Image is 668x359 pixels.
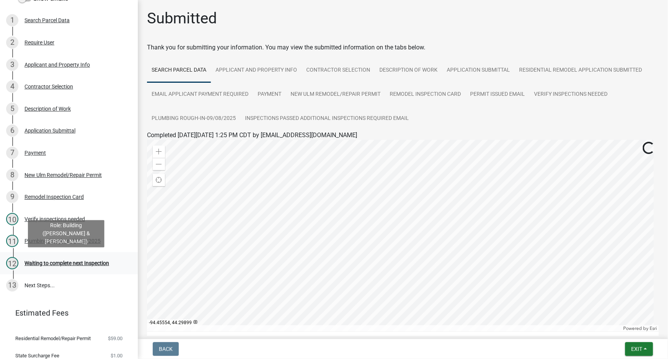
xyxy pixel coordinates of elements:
a: Inspections Passed Additional Inspections Required Email [240,107,413,131]
a: Residential Remodel Application Submitted [514,58,647,83]
div: New Ulm Remodel/Repair Permit [24,172,102,178]
div: 4 [6,80,18,93]
div: 10 [6,213,18,225]
button: Back [153,342,179,356]
td: Address [271,332,409,351]
a: Verify inspections needed [529,82,612,107]
div: 13 [6,279,18,292]
a: Application Submittal [442,58,514,83]
h1: Submitted [147,9,217,28]
a: Search Parcel Data [147,58,211,83]
a: Contractor Selection [302,58,375,83]
span: Back [159,346,173,352]
div: Plumbing Rough-In-09/08/2025 [24,238,101,244]
div: 8 [6,169,18,181]
div: Role: Building ([PERSON_NAME] & [PERSON_NAME]) [28,220,105,247]
div: 7 [6,147,18,159]
div: Zoom out [153,158,165,170]
div: 1 [6,14,18,26]
span: $59.00 [108,336,122,341]
span: Residential Remodel/Repair Permit [15,336,91,341]
a: Estimated Fees [6,305,126,321]
a: Description of Work [375,58,442,83]
div: Thank you for submitting your information. You may view the submitted information on the tabs below. [147,43,659,52]
span: $1.00 [111,353,122,358]
div: 11 [6,235,18,247]
span: State Surcharge Fee [15,353,59,358]
div: Powered by [621,325,659,331]
td: Acres [606,332,659,351]
div: Payment [24,150,46,156]
td: OwnerName [487,332,606,351]
a: Plumbing Rough-In-09/08/2025 [147,107,240,131]
div: Zoom in [153,146,165,158]
button: Exit [625,342,653,356]
div: Find my location [153,174,165,186]
div: 12 [6,257,18,269]
div: Application Submittal [24,128,75,133]
span: Completed [DATE][DATE] 1:25 PM CDT by [EMAIL_ADDRESS][DOMAIN_NAME] [147,131,357,139]
div: 5 [6,103,18,115]
div: Waiting to complete next Inspection [24,261,109,266]
div: Require User [24,40,54,45]
div: 2 [6,36,18,49]
a: Esri [650,326,657,331]
a: Permit Issued Email [465,82,529,107]
a: Remodel Inspection Card [385,82,465,107]
td: City [409,332,488,351]
div: Remodel Inspection Card [24,194,84,200]
div: Contractor Selection [24,84,73,89]
a: Email Applicant Payment Required [147,82,253,107]
div: Verify inspections needed [24,216,85,222]
div: 6 [6,125,18,137]
span: Exit [631,346,642,352]
div: Description of Work [24,106,71,111]
a: New Ulm Remodel/Repair Permit [286,82,385,107]
div: Search Parcel Data [24,18,70,23]
div: 9 [6,191,18,203]
a: Payment [253,82,286,107]
div: Applicant and Property Info [24,62,90,67]
a: Applicant and Property Info [211,58,302,83]
div: 3 [6,59,18,71]
td: ParcelID [147,332,271,351]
